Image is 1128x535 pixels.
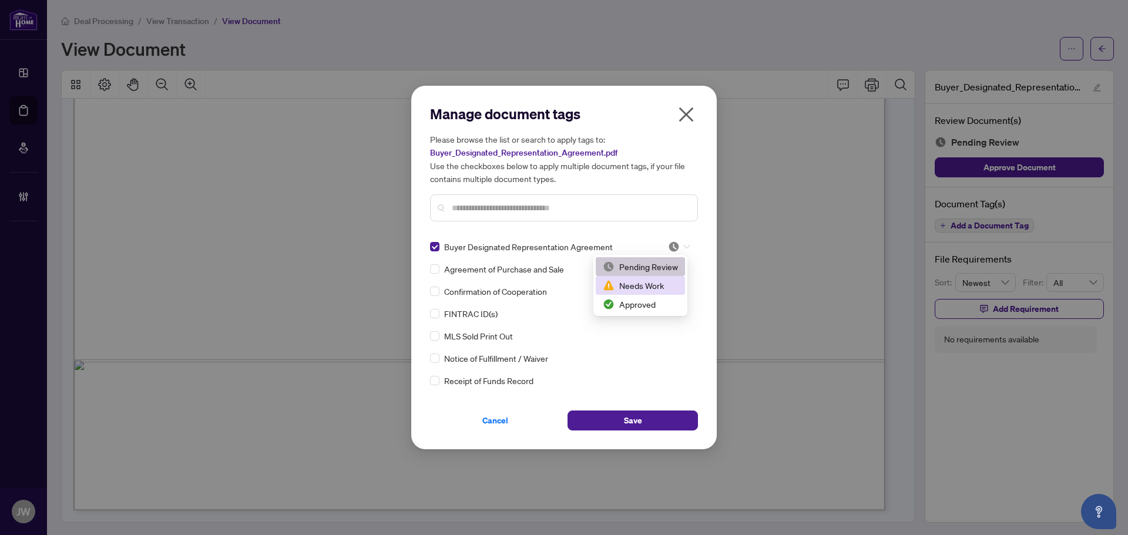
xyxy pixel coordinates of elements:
div: Needs Work [596,276,685,295]
span: MLS Sold Print Out [444,329,513,342]
span: Pending Review [668,241,690,253]
div: Pending Review [603,260,678,273]
div: Approved [596,295,685,314]
span: FINTRAC ID(s) [444,307,498,320]
span: Cancel [482,411,508,430]
span: Buyer Designated Representation Agreement [444,240,613,253]
img: status [603,298,615,310]
img: status [603,261,615,272]
span: Receipt of Funds Record [444,374,533,387]
button: Save [568,410,698,430]
span: Agreement of Purchase and Sale [444,263,564,275]
img: status [603,280,615,291]
img: status [668,241,680,253]
span: close [677,105,696,124]
button: Cancel [430,410,560,430]
span: Save [624,411,642,430]
span: Buyer_Designated_Representation_Agreement.pdf [430,147,617,158]
div: Approved [603,298,678,311]
span: Confirmation of Cooperation [444,285,547,298]
h5: Please browse the list or search to apply tags to: Use the checkboxes below to apply multiple doc... [430,133,698,185]
div: Pending Review [596,257,685,276]
div: Needs Work [603,279,678,292]
span: Notice of Fulfillment / Waiver [444,352,548,365]
button: Open asap [1081,494,1116,529]
h2: Manage document tags [430,105,698,123]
